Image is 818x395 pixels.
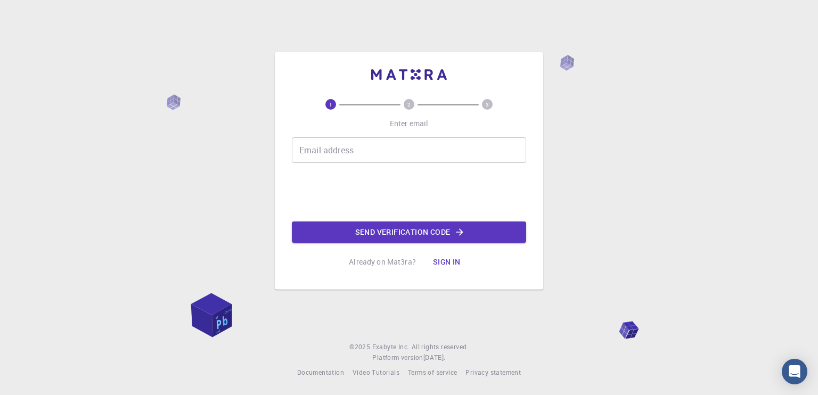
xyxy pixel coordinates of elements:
div: Open Intercom Messenger [782,359,807,384]
p: Enter email [390,118,429,129]
button: Send verification code [292,221,526,243]
text: 1 [329,101,332,108]
span: Privacy statement [465,368,521,376]
span: [DATE] . [423,353,446,361]
span: Platform version [372,352,423,363]
span: Documentation [297,368,344,376]
text: 3 [486,101,489,108]
iframe: reCAPTCHA [328,171,490,213]
a: Terms of service [408,367,457,378]
span: © 2025 [349,342,372,352]
span: Video Tutorials [353,368,399,376]
a: Documentation [297,367,344,378]
button: Sign in [424,251,469,273]
a: [DATE]. [423,352,446,363]
span: Exabyte Inc. [372,342,410,351]
p: Already on Mat3ra? [349,257,416,267]
text: 2 [407,101,411,108]
a: Video Tutorials [353,367,399,378]
span: Terms of service [408,368,457,376]
span: All rights reserved. [412,342,469,352]
a: Exabyte Inc. [372,342,410,352]
a: Privacy statement [465,367,521,378]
